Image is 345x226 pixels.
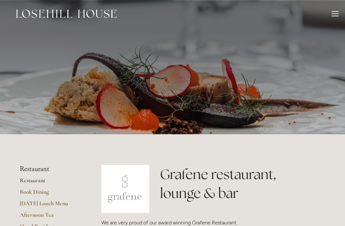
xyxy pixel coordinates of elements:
[16,10,117,18] img: Losehill House
[20,165,81,173] li: Restaurant
[101,165,149,213] img: grafene.jpg
[160,165,325,203] h1: Grafene restaurant, lounge & bar
[20,188,81,200] a: Book Dining
[20,200,81,211] a: [DATE] Lunch Menu
[20,211,81,223] a: Afternoon Tea
[20,177,81,188] a: Restaurant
